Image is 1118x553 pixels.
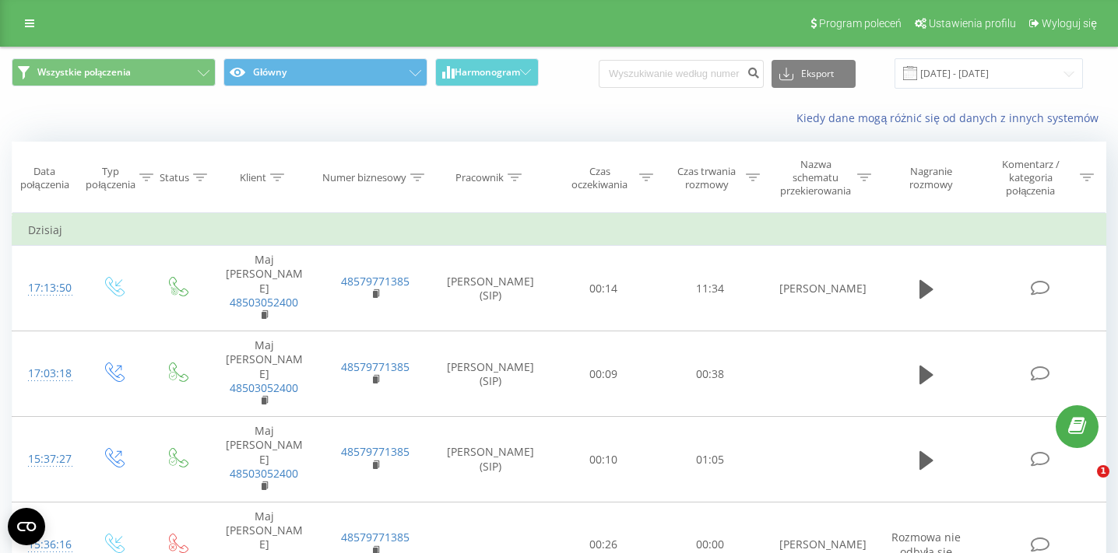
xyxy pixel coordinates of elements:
div: Czas oczekiwania [564,165,635,191]
a: 48503052400 [230,466,298,481]
div: Nazwa schematu przekierowania [778,158,853,198]
button: Wszystkie połączenia [12,58,216,86]
div: Klient [240,171,266,184]
button: Główny [223,58,427,86]
span: Wszystkie połączenia [37,66,131,79]
a: 48579771385 [341,359,410,374]
a: 48503052400 [230,380,298,395]
input: Wyszukiwanie według numeru [599,60,764,88]
a: 48579771385 [341,530,410,544]
span: 1 [1097,465,1109,478]
div: 17:03:18 [28,359,65,389]
td: Maj [PERSON_NAME] [209,417,320,502]
iframe: Intercom live chat [1065,465,1102,502]
td: 00:38 [657,331,764,417]
a: 48503052400 [230,295,298,310]
button: Open CMP widget [8,508,45,545]
td: 00:10 [550,417,657,502]
td: [PERSON_NAME] (SIP) [431,417,550,502]
div: Typ połączenia [86,165,135,191]
div: Status [160,171,189,184]
button: Harmonogram [435,58,539,86]
td: 11:34 [657,246,764,331]
span: Harmonogram [455,67,520,78]
div: Czas trwania rozmowy [671,165,742,191]
a: 48579771385 [341,444,410,459]
td: [PERSON_NAME] [764,246,875,331]
a: Kiedy dane mogą różnić się od danych z innych systemów [796,110,1106,125]
span: Ustawienia profilu [929,17,1016,30]
td: Maj [PERSON_NAME] [209,331,320,417]
td: 01:05 [657,417,764,502]
td: [PERSON_NAME] (SIP) [431,331,550,417]
button: Eksport [772,60,856,88]
span: Wyloguj się [1042,17,1097,30]
div: Pracownik [455,171,504,184]
a: 48579771385 [341,274,410,289]
td: Maj [PERSON_NAME] [209,246,320,331]
div: Komentarz / kategoria połączenia [985,158,1076,198]
td: Dzisiaj [12,215,1106,246]
span: Program poleceń [819,17,902,30]
div: Data połączenia [12,165,76,191]
div: 17:13:50 [28,273,65,303]
div: Nagranie rozmowy [889,165,974,191]
div: Numer biznesowy [322,171,406,184]
div: 15:37:27 [28,444,65,474]
td: 00:09 [550,331,657,417]
td: 00:14 [550,246,657,331]
td: [PERSON_NAME] (SIP) [431,246,550,331]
